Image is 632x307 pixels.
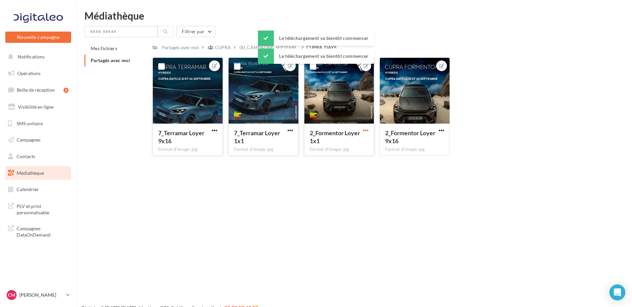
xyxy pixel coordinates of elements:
[17,70,41,76] span: Opérations
[17,87,55,93] span: Boîte de réception
[63,88,68,93] div: 2
[4,117,72,131] a: SMS unitaire
[258,49,374,64] div: Le téléchargement va bientôt commencer
[4,199,72,219] a: PLV et print personnalisable
[84,11,624,21] div: Médiathèque
[4,66,72,80] a: Opérations
[91,46,117,51] span: Mes fichiers
[310,147,369,153] div: Format d'image: jpg
[158,147,217,153] div: Format d'image: jpg
[8,292,15,298] span: CM
[385,129,435,145] span: 2_Formentor Loyer 9x16
[234,129,280,145] span: 7_Terramar Loyer 1x1
[4,100,72,114] a: Visibilité en ligne
[4,83,72,97] a: Boîte de réception2
[17,153,35,159] span: Contacts
[17,120,43,126] span: SMS unitaire
[162,44,199,51] div: Partagés avec moi
[5,32,71,43] button: Nouvelle campagne
[18,54,45,59] span: Notifications
[91,57,130,63] span: Partagés avec moi
[4,166,72,180] a: Médiathèque
[258,31,374,46] div: Le téléchargement va bientôt commencer
[17,186,39,192] span: Calendrier
[609,284,625,300] div: Open Intercom Messenger
[17,224,68,238] span: Campagnes DataOnDemand
[17,170,44,176] span: Médiathèque
[5,289,71,301] a: CM [PERSON_NAME]
[385,147,444,153] div: Format d'image: jpg
[4,150,72,163] a: Contacts
[4,50,70,64] button: Notifications
[215,44,231,51] div: CUPRA
[176,26,215,37] button: Filtrer par
[4,221,72,241] a: Campagnes DataOnDemand
[4,182,72,196] a: Calendrier
[240,44,299,51] span: 00_CAMPAGNE_SEPTEMB...
[18,104,53,110] span: Visibilité en ligne
[4,133,72,147] a: Campagnes
[158,129,204,145] span: 7_Terramar Loyer 9x16
[310,129,360,145] span: 2_Formentor Loyer 1x1
[17,202,68,216] span: PLV et print personnalisable
[234,147,293,153] div: Format d'image: jpg
[17,137,41,143] span: Campagnes
[19,292,63,298] p: [PERSON_NAME]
